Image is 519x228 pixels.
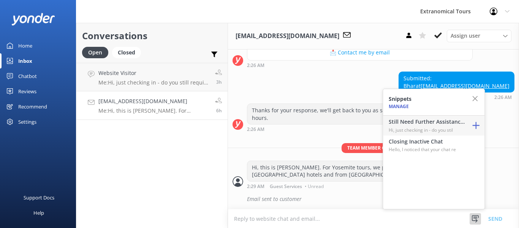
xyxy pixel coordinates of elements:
div: Hi, this is [PERSON_NAME]. For Yosemite tours, we pick up from selected downtown [GEOGRAPHIC_DATA... [247,161,472,181]
p: Me: Hi, this is [PERSON_NAME]. For Yosemite tours, we pick up from selected downtown [GEOGRAPHIC_... [98,107,209,114]
h4: Website Visitor [98,69,209,77]
img: yonder-white-logo.png [11,13,55,26]
strong: 2:26 AM [247,63,264,68]
p: Hello, I noticed that your chat re [389,146,465,153]
span: • Unread [305,184,324,189]
h4: Closing Inactive Chat [389,137,465,146]
div: Home [18,38,32,53]
span: Aug 30 2025 11:29am (UTC -07:00) America/Tijuana [216,107,222,114]
span: Assign user [451,32,480,40]
a: Manage [389,103,409,110]
div: Chatbot [18,69,37,84]
p: Hi, just checking in - do you stil [389,126,465,134]
a: Closed [112,48,145,56]
h4: [EMAIL_ADDRESS][DOMAIN_NAME] [98,97,209,105]
a: Website VisitorMe:Hi, just checking in - do you still require assistance from our team on this? T... [76,63,228,91]
div: Submitted: Bharat [399,72,514,92]
div: Aug 30 2025 11:29am (UTC -07:00) America/Tijuana [247,183,473,189]
span: Guest Services [270,184,302,189]
strong: 2:26 AM [494,95,512,100]
span: Aug 30 2025 03:02pm (UTC -07:00) America/Tijuana [216,79,222,85]
a: [EMAIL_ADDRESS][DOMAIN_NAME] [421,82,510,89]
button: Close [471,89,484,109]
strong: 2:29 AM [247,184,264,189]
div: Help [33,205,44,220]
div: Closed [112,47,141,58]
h3: [EMAIL_ADDRESS][DOMAIN_NAME] [236,31,339,41]
a: [EMAIL_ADDRESS][DOMAIN_NAME]Me:Hi, this is [PERSON_NAME]. For Yosemite tours, we pick up from sel... [76,91,228,120]
div: Inbox [18,53,32,69]
strong: 2:26 AM [247,127,264,132]
h4: Snippets [389,95,411,103]
a: Open [82,48,112,56]
div: Recommend [18,99,47,114]
div: 2025-08-30T18:33:21.664 [233,193,514,206]
div: Thanks for your response, we'll get back to you as soon as we can during opening hours. [247,104,472,124]
div: Settings [18,114,36,129]
span: Team member online [342,143,406,153]
div: Aug 30 2025 11:26am (UTC -07:00) America/Tijuana [247,126,473,132]
p: Me: Hi, just checking in - do you still require assistance from our team on this? Thank you. [98,79,209,86]
div: Open [82,47,108,58]
div: Aug 30 2025 11:26am (UTC -07:00) America/Tijuana [247,62,473,68]
div: Reviews [18,84,36,99]
h2: Conversations [82,29,222,43]
div: Assign User [447,30,511,42]
button: 📩 Contact me by email [247,45,472,60]
div: Email sent to customer [247,193,514,206]
button: Add [467,116,484,136]
h4: Still Need Further Assistance? [389,118,465,126]
div: Support Docs [24,190,54,205]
